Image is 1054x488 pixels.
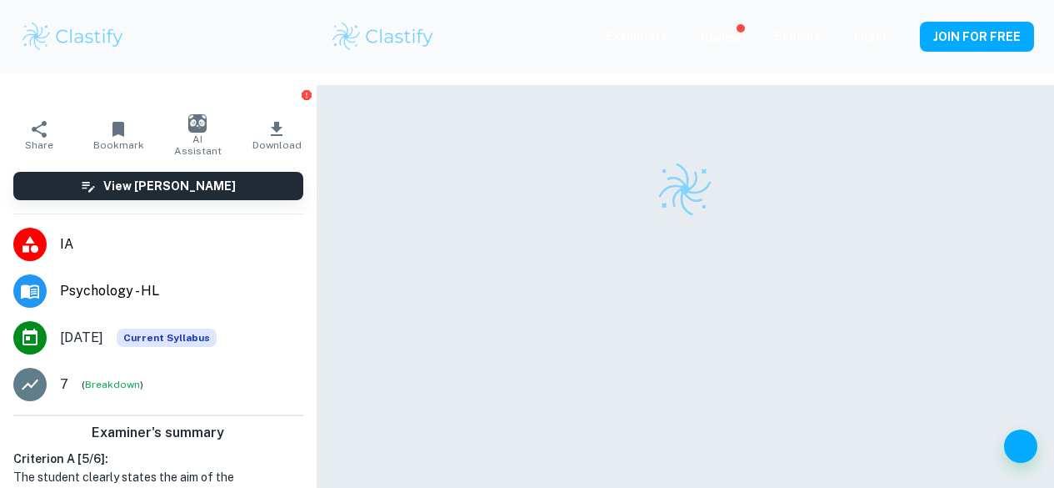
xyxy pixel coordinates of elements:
[237,112,317,158] button: Download
[20,20,126,53] img: Clastify logo
[60,234,303,254] span: IA
[188,114,207,133] img: AI Assistant
[330,20,436,53] img: Clastify logo
[701,28,741,47] p: Review
[25,139,53,151] span: Share
[252,139,302,151] span: Download
[656,160,714,219] img: Clastify logo
[13,450,303,468] h6: Criterion A [ 5 / 6 ]:
[774,30,821,43] a: Schools
[60,375,68,395] p: 7
[60,328,103,348] span: [DATE]
[60,281,303,301] span: Psychology - HL
[117,329,217,347] div: This exemplar is based on the current syllabus. Feel free to refer to it for inspiration/ideas wh...
[7,423,310,443] h6: Examiner's summary
[82,377,143,393] span: ( )
[168,133,227,157] span: AI Assistant
[13,172,303,200] button: View [PERSON_NAME]
[301,88,313,101] button: Report issue
[117,329,217,347] span: Current Syllabus
[79,112,158,158] button: Bookmark
[854,30,887,43] a: Login
[93,139,144,151] span: Bookmark
[103,177,236,195] h6: View [PERSON_NAME]
[607,27,667,45] p: Exemplars
[158,112,237,158] button: AI Assistant
[1004,430,1037,463] button: Help and Feedback
[920,22,1034,52] button: JOIN FOR FREE
[85,377,140,392] button: Breakdown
